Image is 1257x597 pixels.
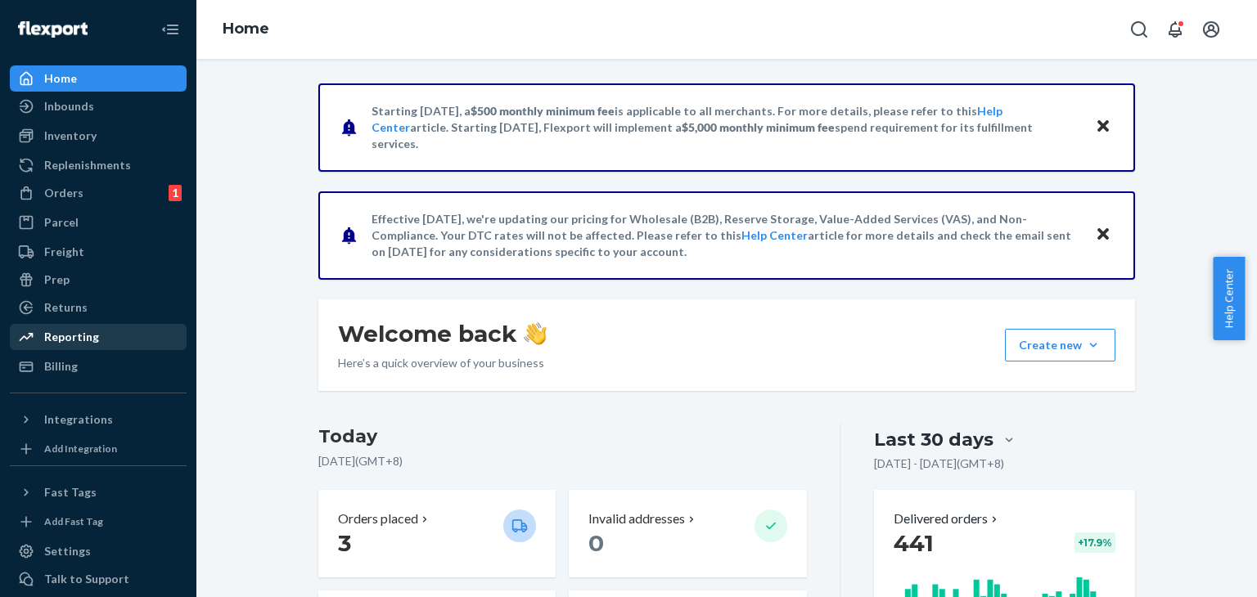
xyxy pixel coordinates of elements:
a: Talk to Support [10,566,187,592]
div: Settings [44,543,91,559]
div: + 17.9 % [1075,532,1115,553]
button: Orders placed 3 [318,490,556,577]
button: Create new [1005,329,1115,361]
button: Invalid addresses 0 [569,490,806,577]
p: Invalid addresses [588,509,685,528]
a: Home [10,65,187,92]
p: Orders placed [338,509,418,528]
div: Reporting [44,329,99,345]
button: Open account menu [1195,13,1228,46]
img: hand-wave emoji [524,322,547,345]
h1: Welcome back [338,319,547,348]
a: Orders1 [10,180,187,206]
a: Returns [10,294,187,321]
h3: Today [318,424,807,450]
button: Close [1093,115,1114,139]
a: Inbounds [10,93,187,119]
img: Flexport logo [18,21,88,38]
button: Open Search Box [1123,13,1156,46]
span: $5,000 monthly minimum fee [682,120,835,134]
div: Add Fast Tag [44,514,103,528]
p: Effective [DATE], we're updating our pricing for Wholesale (B2B), Reserve Storage, Value-Added Se... [372,211,1079,260]
div: Prep [44,272,70,288]
p: Starting [DATE], a is applicable to all merchants. For more details, please refer to this article... [372,103,1079,152]
div: Billing [44,358,78,375]
div: Last 30 days [874,427,993,452]
a: Billing [10,353,187,379]
div: Fast Tags [44,484,97,500]
a: Replenishments [10,152,187,178]
a: Add Integration [10,439,187,459]
button: Delivered orders [894,509,1001,528]
a: Reporting [10,324,187,350]
div: Add Integration [44,442,117,456]
button: Open notifications [1159,13,1192,46]
p: [DATE] ( GMT+8 ) [318,453,807,469]
a: Home [223,20,269,38]
p: [DATE] - [DATE] ( GMT+8 ) [874,456,1004,472]
div: Freight [44,244,84,260]
div: 1 [169,185,182,201]
button: Integrations [10,406,187,433]
div: Parcel [44,214,79,231]
div: Talk to Support [44,571,129,587]
div: Returns [44,299,88,316]
a: Settings [10,538,187,564]
span: 3 [338,529,351,557]
p: Here’s a quick overview of your business [338,355,547,371]
span: 441 [894,529,934,557]
button: Close [1093,223,1114,247]
div: Replenishments [44,157,131,173]
div: Inbounds [44,98,94,114]
div: Integrations [44,411,113,428]
a: Parcel [10,209,187,236]
a: Prep [10,267,187,293]
div: Orders [44,185,83,201]
div: Home [44,70,77,87]
a: Freight [10,239,187,265]
ol: breadcrumbs [209,6,282,53]
button: Help Center [1213,257,1245,340]
button: Fast Tags [10,479,187,505]
span: $500 monthly minimum fee [471,104,615,118]
a: Inventory [10,123,187,149]
button: Close Navigation [154,13,187,46]
span: 0 [588,529,604,557]
a: Help Center [741,228,808,242]
a: Add Fast Tag [10,512,187,532]
div: Inventory [44,128,97,144]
